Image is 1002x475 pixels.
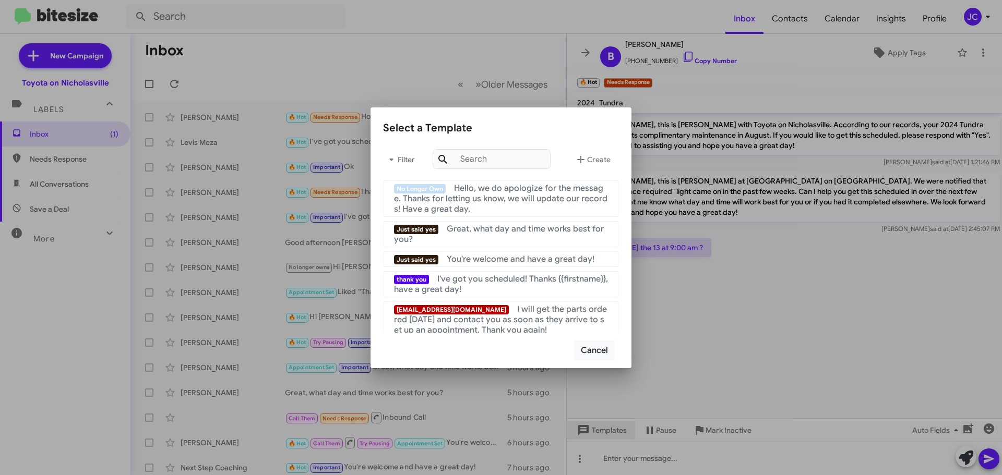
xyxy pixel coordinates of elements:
span: You're welcome and have a great day! [447,254,594,264]
span: Hello, we do apologize for the message. Thanks for letting us know, we will update our records! H... [394,183,607,214]
span: I will get the parts ordered [DATE] and contact you as soon as they arrive to set up an appointme... [394,304,607,335]
span: thank you [394,275,429,284]
span: Filter [383,150,416,169]
span: Just said yes [394,255,438,264]
span: I've got you scheduled! Thanks {{firstname}}, have a great day! [394,274,608,295]
span: Great, what day and time works best for you? [394,224,604,245]
span: Just said yes [394,225,438,234]
span: No Longer Own [394,184,446,193]
div: Select a Template [383,120,619,137]
button: Create [566,147,619,172]
span: [EMAIL_ADDRESS][DOMAIN_NAME] [394,305,509,314]
button: Filter [383,147,416,172]
span: Create [575,150,611,169]
input: Search [433,149,551,169]
button: Cancel [574,340,615,360]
